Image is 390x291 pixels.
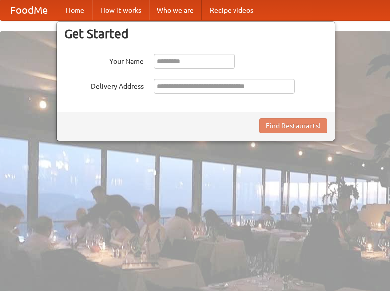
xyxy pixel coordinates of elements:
[149,0,202,20] a: Who we are
[64,26,327,41] h3: Get Started
[0,0,58,20] a: FoodMe
[202,0,261,20] a: Recipe videos
[64,79,144,91] label: Delivery Address
[58,0,92,20] a: Home
[64,54,144,66] label: Your Name
[259,118,327,133] button: Find Restaurants!
[92,0,149,20] a: How it works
